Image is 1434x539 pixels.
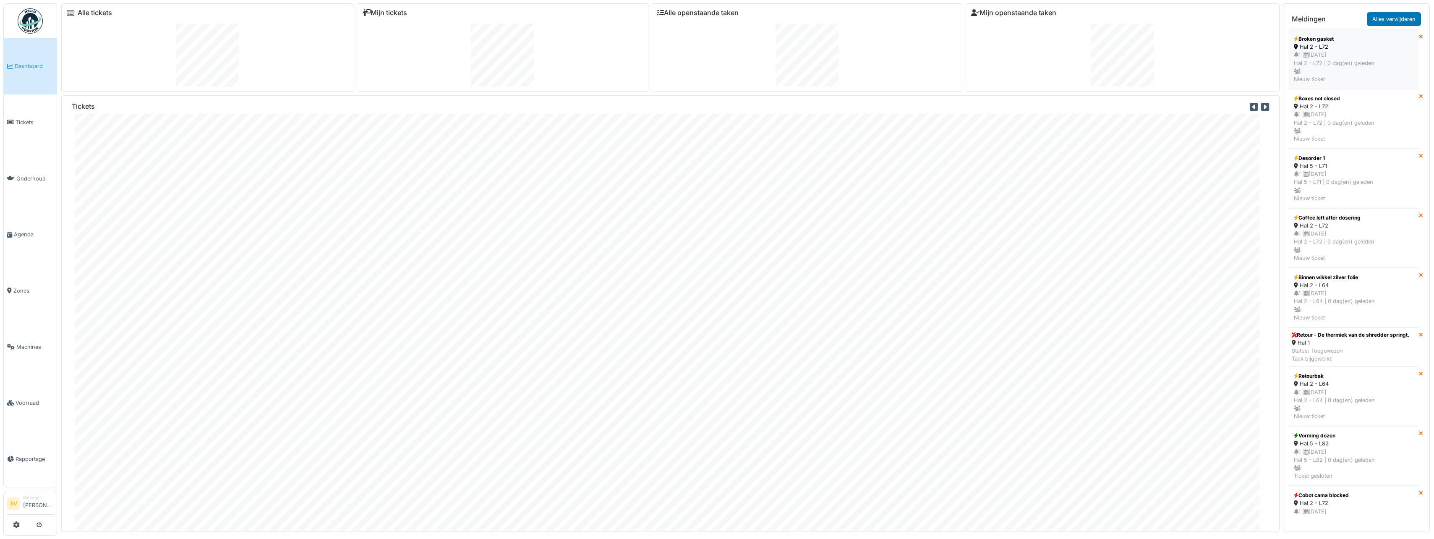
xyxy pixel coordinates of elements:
[7,497,20,510] li: SV
[15,62,53,70] span: Dashboard
[23,495,53,513] li: [PERSON_NAME]
[4,319,57,375] a: Machines
[1288,366,1419,426] a: Retourbak Hal 2 - L64 1 |[DATE]Hal 2 - L64 | 0 dag(en) geleden Nieuw ticket
[1294,432,1413,440] div: Vorming dozen
[1288,89,1419,149] a: Boxes not closed Hal 2 - L72 1 |[DATE]Hal 2 - L72 | 0 dag(en) geleden Nieuw ticket
[1288,327,1419,367] a: Retour - De thermiek van de shredder springt. Hal 1 Status: ToegewezenTaak bijgewerkt
[4,263,57,319] a: Zones
[1288,208,1419,268] a: Coffee left after dosering Hal 2 - L72 1 |[DATE]Hal 2 - L72 | 0 dag(en) geleden Nieuw ticket
[1294,43,1413,51] div: Hal 2 - L72
[1294,51,1413,83] div: 1 | [DATE] Hal 2 - L72 | 0 dag(en) geleden Nieuw ticket
[16,399,53,407] span: Voorraad
[1294,499,1413,507] div: Hal 2 - L72
[1288,29,1419,89] a: Broken gasket Hal 2 - L72 1 |[DATE]Hal 2 - L72 | 0 dag(en) geleden Nieuw ticket
[4,94,57,151] a: Tickets
[1294,95,1413,102] div: Boxes not closed
[1294,448,1413,480] div: 1 | [DATE] Hal 5 - L82 | 0 dag(en) geleden Ticket gesloten
[1294,281,1413,289] div: Hal 2 - L64
[1292,339,1409,347] div: Hal 1
[1288,426,1419,486] a: Vorming dozen Hal 5 - L82 1 |[DATE]Hal 5 - L82 | 0 dag(en) geleden Ticket gesloten
[1294,154,1413,162] div: Desorder 1
[7,495,53,515] a: SV Manager[PERSON_NAME]
[1294,170,1413,202] div: 1 | [DATE] Hal 5 - L71 | 0 dag(en) geleden Nieuw ticket
[1294,380,1413,388] div: Hal 2 - L64
[23,495,53,501] div: Manager
[4,375,57,431] a: Voorraad
[1367,12,1421,26] a: Alles verwijderen
[18,8,43,34] img: Badge_color-CXgf-gQk.svg
[1294,110,1413,143] div: 1 | [DATE] Hal 2 - L72 | 0 dag(en) geleden Nieuw ticket
[16,175,53,183] span: Onderhoud
[13,287,53,295] span: Zones
[4,207,57,263] a: Agenda
[1294,388,1413,421] div: 1 | [DATE] Hal 2 - L64 | 0 dag(en) geleden Nieuw ticket
[16,455,53,463] span: Rapportage
[1294,162,1413,170] div: Hal 5 - L71
[1294,222,1413,230] div: Hal 2 - L72
[16,343,53,351] span: Machines
[1294,102,1413,110] div: Hal 2 - L72
[1294,214,1413,222] div: Coffee left after dosering
[1288,149,1419,208] a: Desorder 1 Hal 5 - L71 1 |[DATE]Hal 5 - L71 | 0 dag(en) geleden Nieuw ticket
[14,230,53,238] span: Agenda
[362,9,407,17] a: Mijn tickets
[1294,372,1413,380] div: Retourbak
[1294,289,1413,322] div: 1 | [DATE] Hal 2 - L64 | 0 dag(en) geleden Nieuw ticket
[1294,492,1413,499] div: Cobot cama blocked
[4,38,57,94] a: Dashboard
[1294,440,1413,447] div: Hal 5 - L82
[1294,230,1413,262] div: 1 | [DATE] Hal 2 - L72 | 0 dag(en) geleden Nieuw ticket
[16,118,53,126] span: Tickets
[971,9,1056,17] a: Mijn openstaande taken
[1292,347,1409,363] div: Status: Toegewezen Taak bijgewerkt
[4,150,57,207] a: Onderhoud
[657,9,739,17] a: Alle openstaande taken
[1288,268,1419,327] a: Binnen wikkel zilver folie Hal 2 - L64 1 |[DATE]Hal 2 - L64 | 0 dag(en) geleden Nieuw ticket
[1292,15,1326,23] h6: Meldingen
[78,9,112,17] a: Alle tickets
[1294,274,1413,281] div: Binnen wikkel zilver folie
[1292,331,1409,339] div: Retour - De thermiek van de shredder springt.
[4,431,57,487] a: Rapportage
[1294,35,1413,43] div: Broken gasket
[72,102,95,110] h6: Tickets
